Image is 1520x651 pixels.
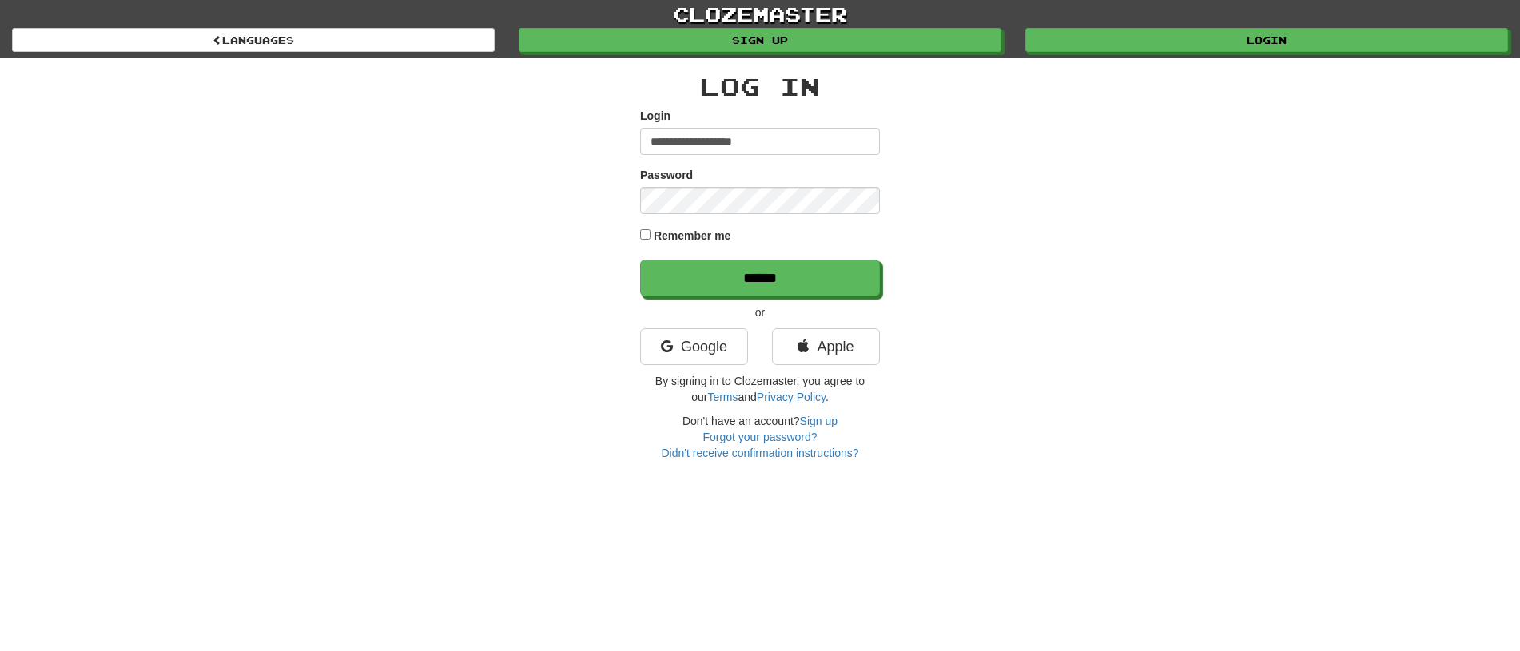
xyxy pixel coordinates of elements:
a: Google [640,328,748,365]
a: Languages [12,28,495,52]
a: Login [1025,28,1508,52]
label: Remember me [654,228,731,244]
div: Don't have an account? [640,413,880,461]
p: By signing in to Clozemaster, you agree to our and . [640,373,880,405]
label: Login [640,108,670,124]
h2: Log In [640,73,880,100]
a: Forgot your password? [702,431,817,443]
a: Terms [707,391,738,403]
p: or [640,304,880,320]
a: Sign up [800,415,838,427]
a: Didn't receive confirmation instructions? [661,447,858,459]
label: Password [640,167,693,183]
a: Apple [772,328,880,365]
a: Sign up [519,28,1001,52]
a: Privacy Policy [757,391,826,403]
